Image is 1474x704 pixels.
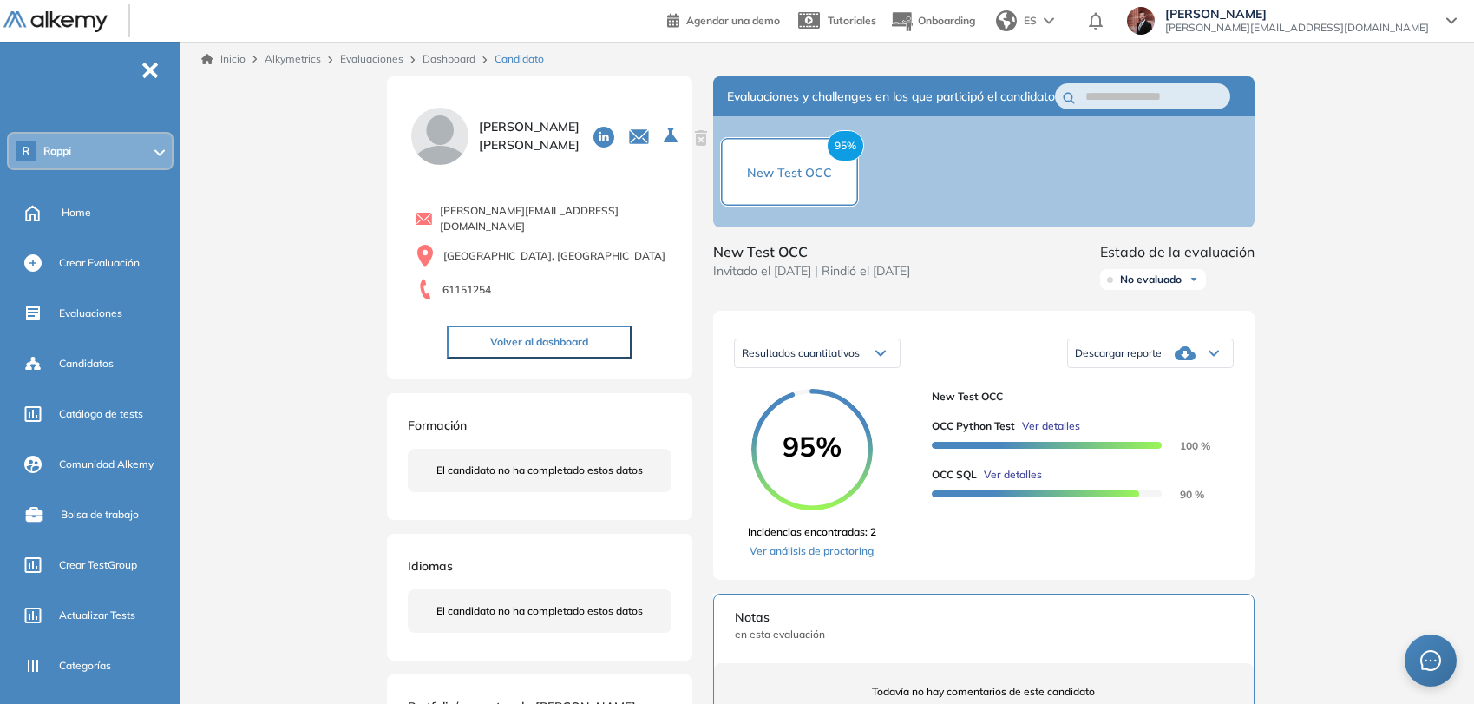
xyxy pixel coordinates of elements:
[436,463,643,478] span: El candidato no ha completado estos datos
[340,52,403,65] a: Evaluaciones
[3,11,108,33] img: Logo
[1022,418,1080,434] span: Ver detalles
[442,282,491,298] span: 61151254
[686,14,780,27] span: Agendar una demo
[1024,13,1037,29] span: ES
[727,88,1055,106] span: Evaluaciones y challenges en los que participó el candidato
[1044,17,1054,24] img: arrow
[657,121,688,152] button: Seleccione la evaluación activa
[747,165,832,181] span: New Test OCC
[495,51,544,67] span: Candidato
[479,118,580,155] span: [PERSON_NAME] [PERSON_NAME]
[827,130,864,161] span: 95%
[932,389,1220,405] span: New Test OCC
[1159,439,1210,452] span: 100 %
[932,418,1015,434] span: OCC Python Test
[59,356,114,372] span: Candidatos
[1165,21,1429,35] span: [PERSON_NAME][EMAIL_ADDRESS][DOMAIN_NAME]
[977,467,1042,483] button: Ver detalles
[932,467,977,483] span: OCC SQL
[742,346,860,359] span: Resultados cuantitativos
[43,144,71,158] span: Rappi
[423,52,475,65] a: Dashboard
[436,603,643,619] span: El candidato no ha completado estos datos
[408,418,467,433] span: Formación
[201,51,246,67] a: Inicio
[751,432,873,460] span: 95%
[890,3,975,40] button: Onboarding
[61,507,139,523] span: Bolsa de trabajo
[62,205,91,220] span: Home
[667,9,780,30] a: Agendar una demo
[59,306,122,321] span: Evaluaciones
[59,406,143,422] span: Catálogo de tests
[748,543,876,559] a: Ver análisis de proctoring
[59,608,135,623] span: Actualizar Tests
[735,609,1233,627] span: Notas
[1159,488,1204,501] span: 90 %
[828,14,876,27] span: Tutoriales
[1189,274,1199,285] img: Ícono de flecha
[1120,273,1182,286] span: No evaluado
[996,10,1017,31] img: world
[748,524,876,540] span: Incidencias encontradas: 2
[265,52,321,65] span: Alkymetrics
[443,248,665,264] span: [GEOGRAPHIC_DATA], [GEOGRAPHIC_DATA]
[59,255,140,271] span: Crear Evaluación
[735,684,1233,700] span: Todavía no hay comentarios de este candidato
[59,658,111,674] span: Categorías
[1165,7,1429,21] span: [PERSON_NAME]
[408,104,472,168] img: PROFILE_MENU_LOGO_USER
[440,203,671,234] span: [PERSON_NAME][EMAIL_ADDRESS][DOMAIN_NAME]
[59,457,154,472] span: Comunidad Alkemy
[59,557,137,573] span: Crear TestGroup
[447,326,632,359] button: Volver al dashboard
[713,262,910,280] span: Invitado el [DATE] | Rindió el [DATE]
[1100,241,1255,262] span: Estado de la evaluación
[1075,346,1162,360] span: Descargar reporte
[735,627,1233,642] span: en esta evaluación
[713,241,910,262] span: New Test OCC
[408,558,453,574] span: Idiomas
[1419,649,1442,672] span: message
[22,144,30,158] span: R
[1015,418,1080,434] button: Ver detalles
[918,14,975,27] span: Onboarding
[984,467,1042,483] span: Ver detalles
